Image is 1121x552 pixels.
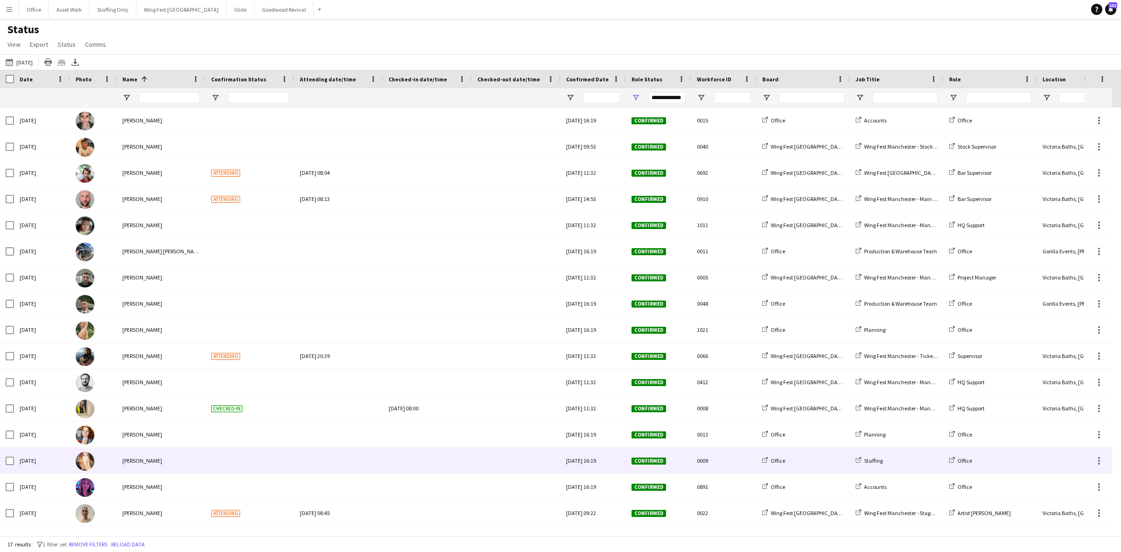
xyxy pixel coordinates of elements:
[122,248,203,255] span: [PERSON_NAME] [PERSON_NAME]
[76,373,94,392] img: James Thomas
[958,222,985,229] span: HQ Support
[631,379,666,386] span: Confirmed
[300,186,377,212] div: [DATE] 08:13
[14,134,70,159] div: [DATE]
[43,541,67,548] span: 1 filter set
[631,170,666,177] span: Confirmed
[14,186,70,212] div: [DATE]
[873,92,938,103] input: Job Title Filter Input
[949,117,972,124] a: Office
[631,484,666,491] span: Confirmed
[856,300,937,307] a: Production & Warehouse Team
[14,265,70,290] div: [DATE]
[631,431,666,438] span: Confirmed
[54,38,79,50] a: Status
[771,326,785,333] span: Office
[76,452,94,471] img: Laura Pearson
[691,134,757,159] div: 0040
[958,431,972,438] span: Office
[949,483,972,490] a: Office
[14,160,70,186] div: [DATE]
[762,405,845,412] a: Wing Fest [GEOGRAPHIC_DATA]
[1043,76,1066,83] span: Location
[631,196,666,203] span: Confirmed
[864,222,967,229] span: Wing Fest Manchester - Management Team
[14,369,70,395] div: [DATE]
[14,238,70,264] div: [DATE]
[691,265,757,290] div: 0005
[109,539,147,550] button: Reload data
[949,405,985,412] a: HQ Support
[762,274,845,281] a: Wing Fest [GEOGRAPHIC_DATA]
[211,76,266,83] span: Confirmation Status
[771,300,785,307] span: Office
[122,76,137,83] span: Name
[864,326,886,333] span: Planning
[49,0,90,19] button: Asset Work
[122,222,162,229] span: [PERSON_NAME]
[714,92,751,103] input: Workforce ID Filter Input
[697,76,731,83] span: Workforce ID
[856,509,951,516] a: Wing Fest Manchester - Stages Team
[631,93,640,102] button: Open Filter Menu
[211,353,240,360] span: Attending
[958,169,992,176] span: Bar Supervisor
[14,317,70,343] div: [DATE]
[958,248,972,255] span: Office
[631,327,666,334] span: Confirmed
[122,93,131,102] button: Open Filter Menu
[90,0,136,19] button: Staffing Only
[958,117,972,124] span: Office
[762,431,785,438] a: Office
[949,93,958,102] button: Open Filter Menu
[949,195,992,202] a: Bar Supervisor
[631,117,666,124] span: Confirmed
[122,300,162,307] span: [PERSON_NAME]
[966,92,1031,103] input: Role Filter Input
[691,448,757,473] div: 0009
[14,291,70,316] div: [DATE]
[211,93,220,102] button: Open Filter Menu
[691,422,757,447] div: 0013
[122,379,162,386] span: [PERSON_NAME]
[631,274,666,281] span: Confirmed
[300,500,377,526] div: [DATE] 08:45
[631,510,666,517] span: Confirmed
[139,92,200,103] input: Name Filter Input
[771,274,845,281] span: Wing Fest [GEOGRAPHIC_DATA]
[631,143,666,151] span: Confirmed
[762,143,845,150] a: Wing Fest [GEOGRAPHIC_DATA]
[856,222,967,229] a: Wing Fest Manchester - Management Team
[631,353,666,360] span: Confirmed
[856,195,941,202] a: Wing Fest Manchester - Main Bar
[958,379,985,386] span: HQ Support
[389,76,447,83] span: Checked-in date/time
[949,431,972,438] a: Office
[26,38,52,50] a: Export
[864,405,967,412] span: Wing Fest Manchester - Management Team
[762,222,845,229] a: Wing Fest [GEOGRAPHIC_DATA]
[762,300,785,307] a: Office
[949,248,972,255] a: Office
[864,483,887,490] span: Accounts
[762,248,785,255] a: Office
[122,405,162,412] span: [PERSON_NAME]
[771,352,845,359] span: Wing Fest [GEOGRAPHIC_DATA]
[864,117,887,124] span: Accounts
[566,76,609,83] span: Confirmed Date
[864,248,937,255] span: Production & Warehouse Team
[560,422,626,447] div: [DATE] 16:19
[122,169,162,176] span: [PERSON_NAME]
[691,238,757,264] div: 0011
[631,222,666,229] span: Confirmed
[691,108,757,133] div: 0015
[76,295,94,314] img: Elias White
[19,0,49,19] button: Office
[958,457,972,464] span: Office
[1043,93,1051,102] button: Open Filter Menu
[76,347,94,366] img: Gemma Whytock
[762,93,771,102] button: Open Filter Menu
[81,38,110,50] a: Comms
[762,483,785,490] a: Office
[856,248,937,255] a: Production & Warehouse Team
